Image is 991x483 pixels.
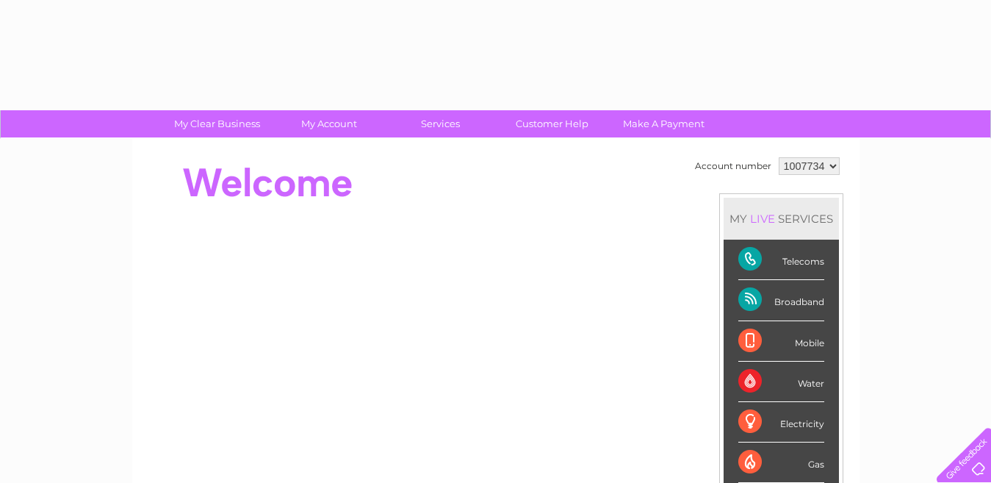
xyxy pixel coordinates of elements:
[603,110,724,137] a: Make A Payment
[738,402,824,443] div: Electricity
[738,240,824,280] div: Telecoms
[724,198,839,240] div: MY SERVICES
[268,110,389,137] a: My Account
[738,321,824,362] div: Mobile
[738,362,824,402] div: Water
[738,443,824,483] div: Gas
[491,110,613,137] a: Customer Help
[738,280,824,321] div: Broadband
[156,110,278,137] a: My Clear Business
[691,154,775,179] td: Account number
[747,212,778,226] div: LIVE
[380,110,501,137] a: Services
